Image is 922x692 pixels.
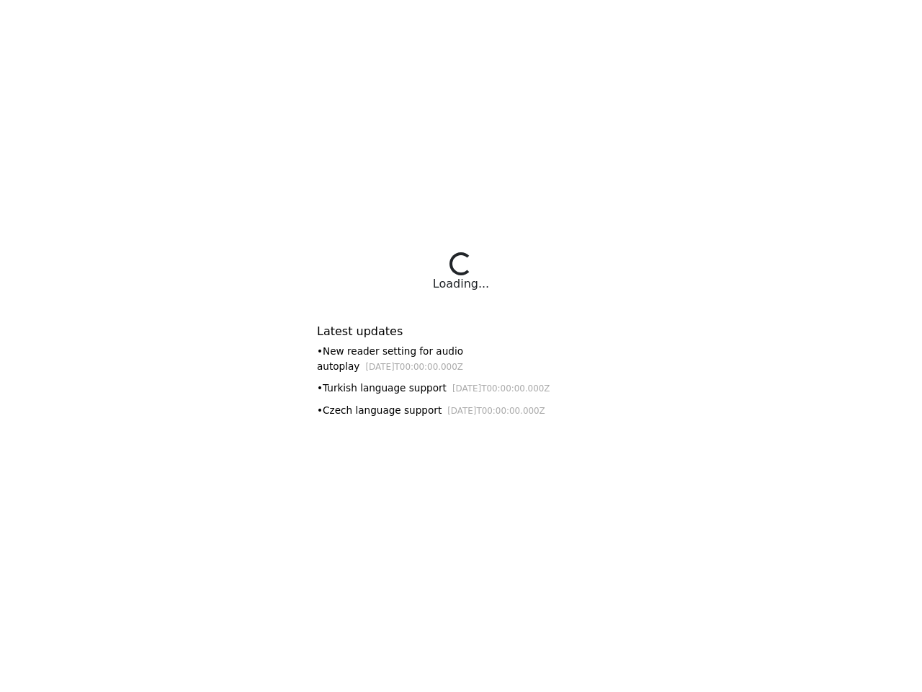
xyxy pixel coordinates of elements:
small: [DATE]T00:00:00.000Z [452,383,550,394]
div: Loading... [433,275,489,293]
div: • Czech language support [317,403,605,418]
div: • Turkish language support [317,381,605,396]
small: [DATE]T00:00:00.000Z [365,362,463,372]
small: [DATE]T00:00:00.000Z [447,406,545,416]
div: • New reader setting for audio autoplay [317,344,605,373]
h6: Latest updates [317,324,605,338]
